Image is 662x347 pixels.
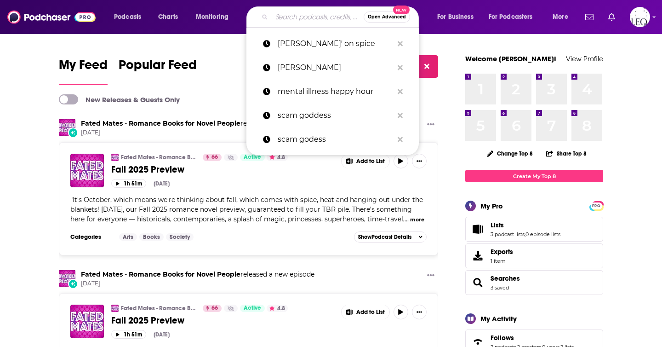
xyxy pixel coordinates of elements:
button: 1h 51m [111,179,146,188]
a: [PERSON_NAME] [246,56,419,80]
span: Open Advanced [368,15,406,19]
button: open menu [546,10,580,24]
a: 66 [203,305,222,312]
span: Monitoring [196,11,228,23]
input: Search podcasts, credits, & more... [272,10,364,24]
a: Active [240,154,265,161]
span: Charts [158,11,178,23]
img: Fall 2025 Preview [70,154,104,187]
span: For Business [437,11,474,23]
span: Active [244,304,261,313]
a: Exports [465,243,603,268]
button: open menu [483,10,546,24]
button: Open AdvancedNew [364,12,410,23]
a: Fall 2025 Preview [70,305,104,338]
span: Exports [468,249,487,262]
span: Exports [491,248,513,256]
img: Fated Mates - Romance Books for Novel People [59,119,75,136]
span: Follows [491,334,514,342]
a: scam goddess [246,104,419,127]
a: Show notifications dropdown [605,9,619,25]
span: Fall 2025 Preview [111,164,184,175]
div: [DATE] [154,331,170,338]
a: Society [166,233,194,241]
span: Add to List [356,309,385,316]
a: 0 episode lists [525,231,560,237]
a: 66 [203,154,222,161]
div: New Episode [68,279,78,289]
div: New Episode [68,127,78,138]
button: 4.8 [267,154,288,161]
p: scam goddess [278,104,393,127]
span: Popular Feed [119,57,197,78]
span: Logged in as LeoPR [630,7,650,27]
button: 1h 51m [111,330,146,339]
a: Lists [491,221,560,229]
span: Searches [465,270,603,295]
a: Fated Mates - Romance Books for Novel People [121,154,197,161]
a: Popular Feed [119,57,197,85]
a: 3 saved [491,284,509,291]
a: Active [240,305,265,312]
a: Charts [152,10,183,24]
p: sippin' on spice [278,32,393,56]
div: My Pro [480,202,503,210]
button: Show profile menu [630,7,650,27]
a: mental illness happy hour [246,80,419,104]
span: Lists [491,221,504,229]
button: Show More Button [342,305,389,319]
a: Fall 2025 Preview [111,315,335,326]
a: Searches [491,274,520,283]
span: , [525,231,525,237]
a: Searches [468,276,487,289]
a: PRO [591,202,602,209]
div: Search podcasts, credits, & more... [255,6,428,28]
a: Fated Mates - Romance Books for Novel People [81,270,240,278]
button: Show More Button [423,119,438,131]
img: Fated Mates - Romance Books for Novel People [111,305,119,312]
button: Show More Button [423,270,438,282]
span: " [70,196,423,223]
a: Books [139,233,164,241]
span: My Feed [59,57,108,78]
button: 4.8 [267,305,288,312]
a: Arts [119,233,137,241]
span: [DATE] [81,129,314,137]
button: open menu [431,10,485,24]
span: Add to List [356,158,385,165]
button: Share Top 8 [546,145,587,162]
a: Fated Mates - Romance Books for Novel People [81,119,240,127]
a: New Releases & Guests Only [59,94,180,104]
span: Active [244,153,261,162]
a: Welcome [PERSON_NAME]! [465,54,556,63]
button: Show More Button [412,305,427,319]
img: Fated Mates - Romance Books for Novel People [111,154,119,161]
span: Lists [465,217,603,242]
h3: released a new episode [81,270,314,279]
p: emily heller [278,56,393,80]
a: Create My Top 8 [465,170,603,182]
h3: Categories [70,233,112,241]
span: Show Podcast Details [358,234,411,240]
img: Podchaser - Follow, Share and Rate Podcasts [7,8,96,26]
span: 66 [211,153,218,162]
img: Fated Mates - Romance Books for Novel People [59,270,75,287]
span: Fall 2025 Preview [111,315,184,326]
button: Show More Button [412,154,427,168]
span: More [553,11,568,23]
span: 1 item [491,258,513,264]
a: Fated Mates - Romance Books for Novel People [121,305,197,312]
span: New [393,6,410,14]
span: 66 [211,304,218,313]
span: For Podcasters [489,11,533,23]
span: Podcasts [114,11,141,23]
button: Change Top 8 [481,148,538,159]
a: My Feed [59,57,108,85]
p: mental illness happy hour [278,80,393,104]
